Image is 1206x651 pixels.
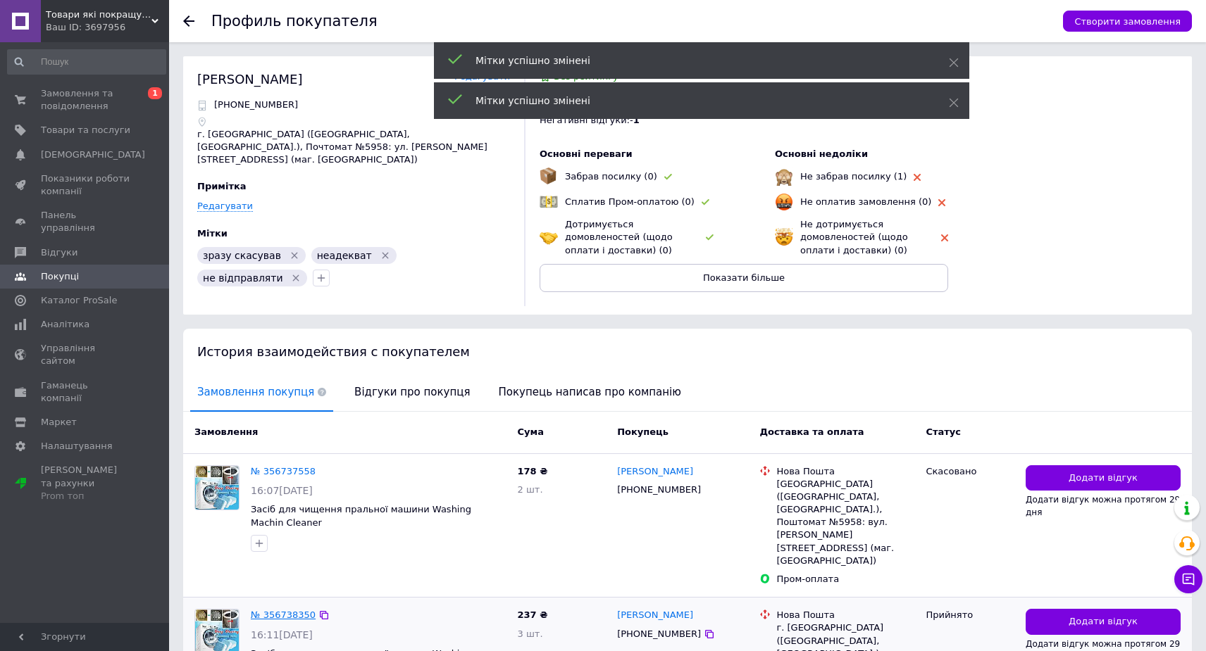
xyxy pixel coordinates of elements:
[800,219,908,255] span: Не дотримується домовленостей (щодо оплати і доставки) (0)
[289,250,300,261] svg: Видалити мітку
[380,250,391,261] svg: Видалити мітку
[800,171,907,182] span: Не забрав посилку (1)
[775,148,868,159] span: Основні недоліки
[211,13,378,30] h1: Профиль покупателя
[194,465,240,510] a: Фото товару
[148,87,162,99] span: 1
[41,440,113,453] span: Налаштування
[800,196,931,207] span: Не оплатив замовлення (0)
[914,174,921,181] img: rating-tag-type
[41,342,130,367] span: Управління сайтом
[197,344,470,359] span: История взаимодействия с покупателем
[938,199,945,206] img: rating-tag-type
[1063,11,1192,32] button: Створити замовлення
[46,21,169,34] div: Ваш ID: 3697956
[41,464,130,503] span: [PERSON_NAME] та рахунки
[251,609,316,620] a: № 356738350
[41,416,77,429] span: Маркет
[518,466,548,476] span: 178 ₴
[195,466,239,510] img: Фото товару
[251,504,471,528] a: Засіб для чищення пральної машини Washing Machin Cleaner
[41,318,89,331] span: Аналітика
[518,426,544,437] span: Cума
[518,484,543,495] span: 2 шт.
[1069,615,1138,628] span: Додати відгук
[46,8,151,21] span: Товари які покращують вам життя
[706,234,714,241] img: rating-tag-type
[475,53,914,68] div: Мітки успішно змінені
[518,628,543,639] span: 3 шт.
[617,609,693,622] a: [PERSON_NAME]
[776,609,914,621] div: Нова Пошта
[1026,609,1181,635] button: Додати відгук
[926,609,1014,621] div: Прийнято
[1026,465,1181,491] button: Додати відгук
[41,87,130,113] span: Замовлення та повідомлення
[347,374,477,410] span: Відгуки про покупця
[775,168,793,186] img: emoji
[251,485,313,496] span: 16:07[DATE]
[941,234,948,241] img: rating-tag-type
[290,272,301,284] svg: Видалити мітку
[251,466,316,476] a: № 356737558
[214,99,298,111] p: [PHONE_NUMBER]
[614,625,704,643] div: [PHONE_NUMBER]
[540,168,557,184] img: emoji
[41,270,79,283] span: Покупці
[41,172,130,198] span: Показники роботи компанії
[7,49,166,75] input: Пошук
[251,629,313,640] span: 16:11[DATE]
[41,294,117,307] span: Каталог ProSale
[1074,16,1181,27] span: Створити замовлення
[703,272,785,283] span: Показати більше
[41,490,130,503] div: Prom топ
[540,115,633,125] span: Негативні відгуки: -
[565,196,695,207] span: Сплатив Пром-оплатою (0)
[775,193,793,211] img: emoji
[617,426,669,437] span: Покупець
[203,250,281,261] span: зразу скасував
[775,228,793,246] img: emoji
[197,181,247,191] span: Примітка
[1174,565,1202,593] button: Чат з покупцем
[197,70,303,88] div: [PERSON_NAME]
[197,201,253,212] a: Редагувати
[633,115,640,125] span: 1
[190,374,333,410] span: Замовлення покупця
[776,478,914,567] div: [GEOGRAPHIC_DATA] ([GEOGRAPHIC_DATA], [GEOGRAPHIC_DATA].), Поштомат №5958: вул. [PERSON_NAME][STR...
[41,379,130,405] span: Гаманець компанії
[183,15,194,27] div: Повернутися назад
[759,426,864,437] span: Доставка та оплата
[203,272,283,284] span: не відправляти
[664,174,672,180] img: rating-tag-type
[475,94,914,108] div: Мітки успішно змінені
[41,124,130,137] span: Товари та послуги
[540,264,948,292] button: Показати більше
[565,171,657,182] span: Забрав посилку (0)
[492,374,688,410] span: Покупець написав про компанію
[565,219,673,255] span: Дотримується домовленостей (щодо оплати і доставки) (0)
[614,481,704,499] div: [PHONE_NUMBER]
[776,573,914,586] div: Пром-оплата
[617,465,693,479] a: [PERSON_NAME]
[41,209,130,234] span: Панель управління
[926,465,1014,478] div: Скасовано
[194,426,258,437] span: Замовлення
[41,246,77,259] span: Відгуки
[518,609,548,620] span: 237 ₴
[41,148,145,161] span: [DEMOGRAPHIC_DATA]
[540,148,633,159] span: Основні переваги
[776,465,914,478] div: Нова Пошта
[317,250,372,261] span: неадекват
[540,228,558,246] img: emoji
[1026,495,1180,517] span: Додати відгук можна протягом 29 дня
[702,199,709,206] img: rating-tag-type
[197,128,510,167] p: г. [GEOGRAPHIC_DATA] ([GEOGRAPHIC_DATA], [GEOGRAPHIC_DATA].), Почтомат №5958: ул. [PERSON_NAME][S...
[926,426,961,437] span: Статус
[197,228,228,239] span: Мітки
[1069,472,1138,485] span: Додати відгук
[540,193,558,211] img: emoji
